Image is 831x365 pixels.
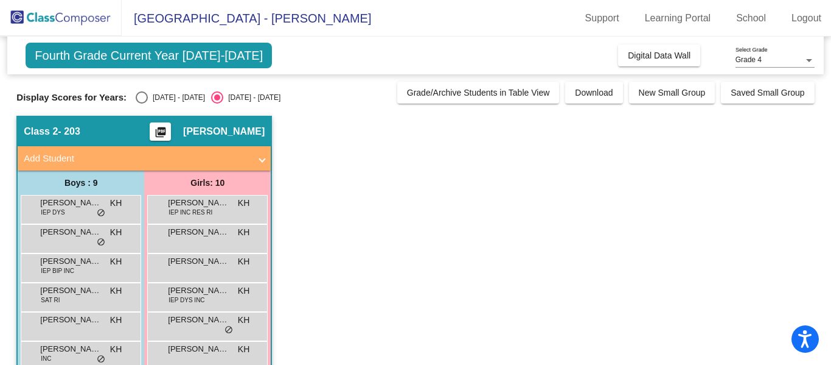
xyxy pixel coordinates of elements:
[168,285,229,297] span: [PERSON_NAME]
[40,343,101,355] span: [PERSON_NAME]
[407,88,550,97] span: Grade/Archive Students in Table View
[168,343,229,355] span: [PERSON_NAME]
[24,126,58,138] span: Class 2
[238,314,249,327] span: KH
[238,343,249,356] span: KH
[97,238,105,247] span: do_not_disturb_alt
[168,226,229,238] span: [PERSON_NAME]
[41,266,74,275] span: IEP BIP INC
[110,314,122,327] span: KH
[575,9,629,28] a: Support
[565,82,622,104] button: Download
[223,92,280,103] div: [DATE] - [DATE]
[238,197,249,210] span: KH
[238,285,249,297] span: KH
[150,122,171,141] button: Print Students Details
[97,355,105,364] span: do_not_disturb_alt
[40,226,101,238] span: [PERSON_NAME]
[40,285,101,297] span: [PERSON_NAME]
[153,126,168,143] mat-icon: picture_as_pdf
[136,91,280,104] mat-radio-group: Select an option
[735,55,762,64] span: Grade 4
[238,255,249,268] span: KH
[575,88,613,97] span: Download
[41,354,51,363] span: INC
[122,9,371,28] span: [GEOGRAPHIC_DATA] - [PERSON_NAME]
[110,255,122,268] span: KH
[397,82,560,104] button: Grade/Archive Students in Table View
[629,82,715,104] button: New Small Group
[97,208,105,218] span: do_not_disturb_alt
[40,197,101,209] span: [PERSON_NAME]
[110,285,122,297] span: KH
[628,51,690,60] span: Digital Data Wall
[224,325,233,335] span: do_not_disturb_alt
[169,296,204,305] span: IEP DYS INC
[41,296,60,305] span: SAT RI
[18,146,271,171] mat-expansion-panel-header: Add Student
[18,171,144,195] div: Boys : 9
[726,9,776,28] a: School
[169,208,212,217] span: IEP INC RES RI
[58,126,80,138] span: - 203
[731,88,804,97] span: Saved Small Group
[26,43,272,68] span: Fourth Grade Current Year [DATE]-[DATE]
[639,88,706,97] span: New Small Group
[148,92,205,103] div: [DATE] - [DATE]
[144,171,271,195] div: Girls: 10
[110,343,122,356] span: KH
[721,82,814,104] button: Saved Small Group
[40,255,101,268] span: [PERSON_NAME]
[40,314,101,326] span: [PERSON_NAME]
[168,314,229,326] span: [PERSON_NAME]
[168,197,229,209] span: [PERSON_NAME]
[168,255,229,268] span: [PERSON_NAME]
[635,9,721,28] a: Learning Portal
[183,126,265,138] span: [PERSON_NAME]
[110,226,122,239] span: KH
[782,9,831,28] a: Logout
[618,44,700,66] button: Digital Data Wall
[24,152,250,166] mat-panel-title: Add Student
[16,92,127,103] span: Display Scores for Years:
[238,226,249,239] span: KH
[41,208,64,217] span: IEP DYS
[110,197,122,210] span: KH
